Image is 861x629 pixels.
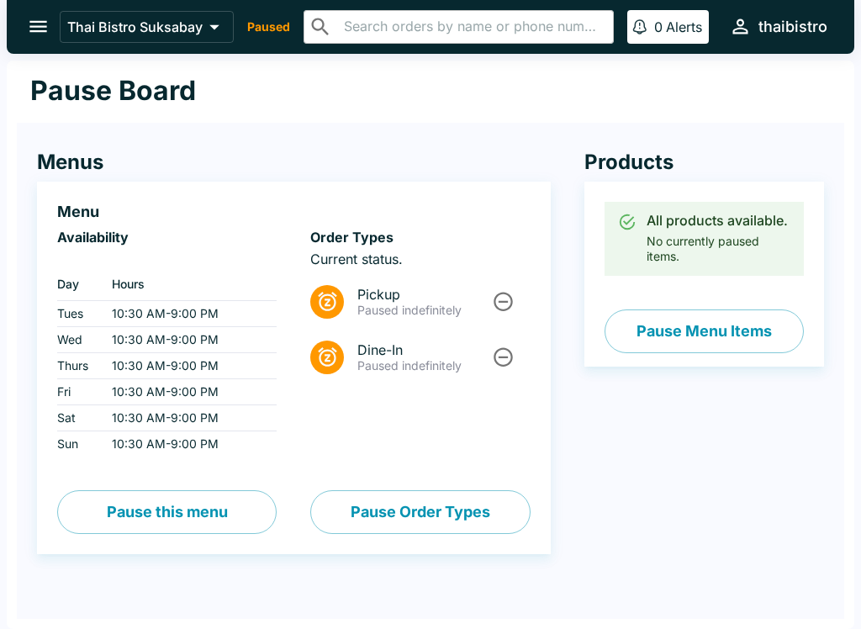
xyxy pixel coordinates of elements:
td: Fri [57,379,98,405]
button: Pause Menu Items [605,309,804,353]
h4: Menus [37,150,551,175]
button: Unpause [488,341,519,373]
span: Dine-In [357,341,489,358]
td: Tues [57,301,98,327]
div: No currently paused items. [647,207,790,271]
button: Thai Bistro Suksabay [60,11,234,43]
h1: Pause Board [30,74,196,108]
th: Day [57,267,98,301]
td: 10:30 AM - 9:00 PM [98,353,277,379]
th: Hours [98,267,277,301]
input: Search orders by name or phone number [339,15,606,39]
td: 10:30 AM - 9:00 PM [98,301,277,327]
p: Paused indefinitely [357,358,489,373]
h6: Availability [57,229,277,246]
div: thaibistro [758,17,827,37]
td: 10:30 AM - 9:00 PM [98,379,277,405]
td: 10:30 AM - 9:00 PM [98,431,277,457]
p: Alerts [666,18,702,35]
button: thaibistro [722,8,834,45]
button: Pause Order Types [310,490,530,534]
p: Thai Bistro Suksabay [67,18,203,35]
td: Sun [57,431,98,457]
div: All products available. [647,212,790,229]
td: Wed [57,327,98,353]
td: Thurs [57,353,98,379]
td: 10:30 AM - 9:00 PM [98,327,277,353]
p: 0 [654,18,663,35]
button: open drawer [17,5,60,48]
button: Unpause [488,286,519,317]
p: ‏ [57,251,277,267]
p: Current status. [310,251,530,267]
h6: Order Types [310,229,530,246]
h4: Products [584,150,824,175]
td: 10:30 AM - 9:00 PM [98,405,277,431]
td: Sat [57,405,98,431]
span: Pickup [357,286,489,303]
p: Paused indefinitely [357,303,489,318]
p: Paused [247,18,290,35]
button: Pause this menu [57,490,277,534]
